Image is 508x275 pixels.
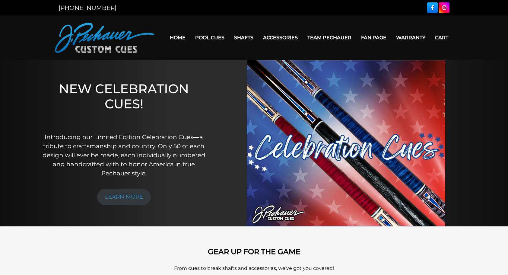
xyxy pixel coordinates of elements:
a: LEARN MORE [97,189,151,205]
p: From cues to break shafts and accessories, we’ve got you covered! [82,265,426,272]
a: Pool Cues [190,30,229,45]
a: Shafts [229,30,258,45]
a: Warranty [391,30,430,45]
a: Fan Page [356,30,391,45]
img: Pechauer Custom Cues [55,23,154,53]
h1: NEW CELEBRATION CUES! [41,81,207,124]
a: Cart [430,30,453,45]
a: [PHONE_NUMBER] [59,4,116,11]
p: Introducing our Limited Edition Celebration Cues—a tribute to craftsmanship and country. Only 50 ... [41,133,207,178]
strong: GEAR UP FOR THE GAME [208,247,300,256]
a: Accessories [258,30,303,45]
a: Team Pechauer [303,30,356,45]
a: Home [165,30,190,45]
